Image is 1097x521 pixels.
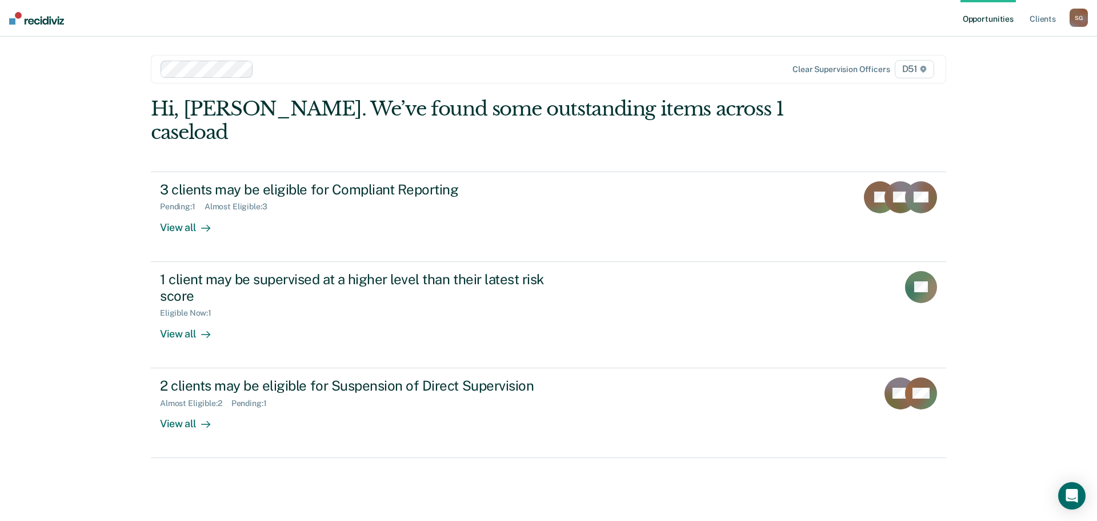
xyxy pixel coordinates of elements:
div: 2 clients may be eligible for Suspension of Direct Supervision [160,377,561,394]
button: SG [1070,9,1088,27]
a: 2 clients may be eligible for Suspension of Direct SupervisionAlmost Eligible:2Pending:1View all [151,368,946,458]
div: S G [1070,9,1088,27]
div: Pending : 1 [231,399,276,408]
div: Almost Eligible : 3 [205,202,277,212]
div: 3 clients may be eligible for Compliant Reporting [160,181,561,198]
div: Almost Eligible : 2 [160,399,231,408]
span: D51 [895,60,934,78]
img: Recidiviz [9,12,64,25]
div: Eligible Now : 1 [160,308,221,318]
div: Open Intercom Messenger [1058,482,1086,510]
a: 1 client may be supervised at a higher level than their latest risk scoreEligible Now:1View all [151,262,946,368]
div: Pending : 1 [160,202,205,212]
div: View all [160,318,224,340]
div: View all [160,212,224,234]
div: Clear supervision officers [792,65,890,74]
div: View all [160,408,224,430]
div: Hi, [PERSON_NAME]. We’ve found some outstanding items across 1 caseload [151,97,787,144]
a: 3 clients may be eligible for Compliant ReportingPending:1Almost Eligible:3View all [151,172,946,262]
div: 1 client may be supervised at a higher level than their latest risk score [160,271,561,304]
